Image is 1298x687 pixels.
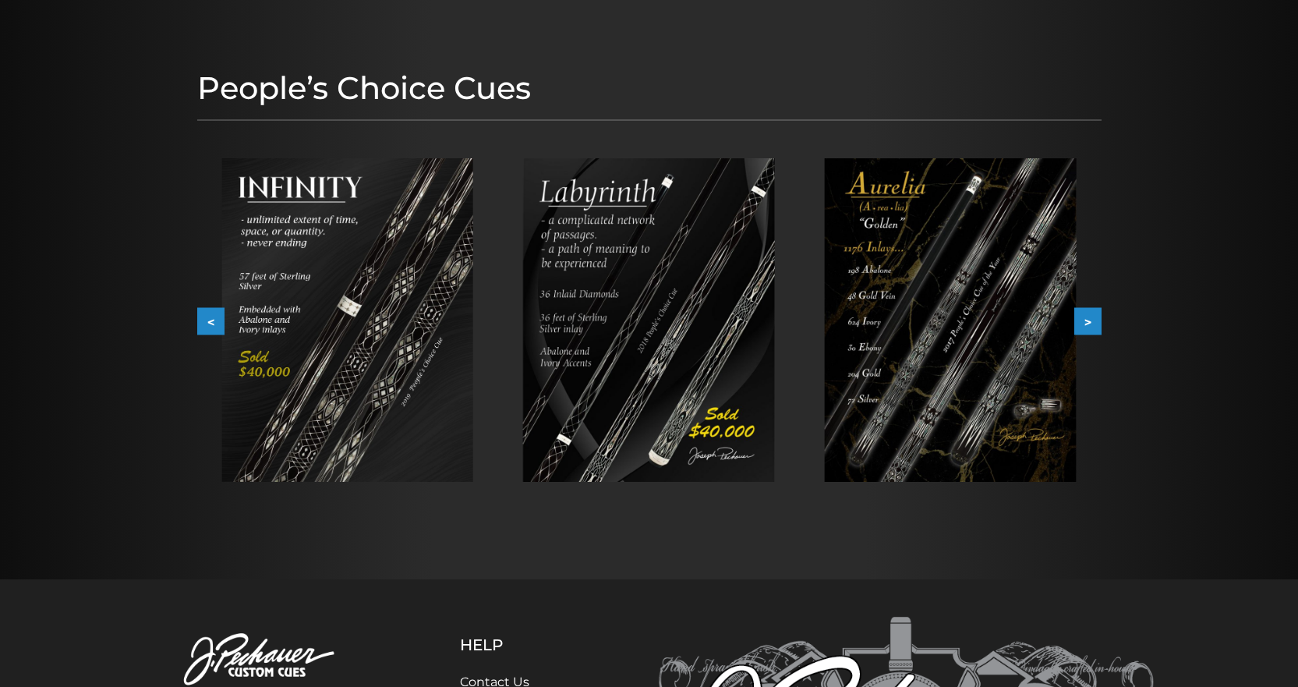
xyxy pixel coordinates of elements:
button: < [197,308,225,335]
button: > [1074,308,1102,335]
div: Carousel Navigation [197,308,1102,335]
h1: People’s Choice Cues [197,69,1102,107]
h5: Help [460,636,581,654]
